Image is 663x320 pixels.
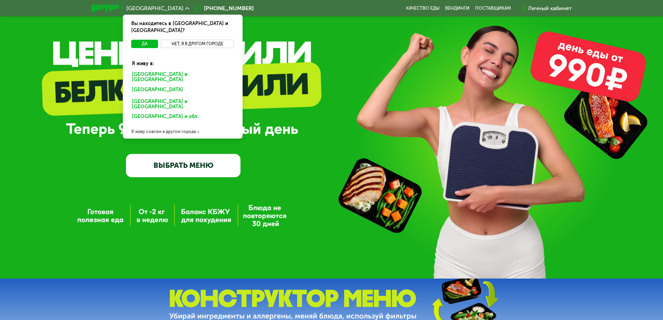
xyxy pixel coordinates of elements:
a: Вендинги [445,6,469,11]
div: Я живу в: [127,55,238,67]
span: [GEOGRAPHIC_DATA] [126,6,183,11]
div: [GEOGRAPHIC_DATA] и [GEOGRAPHIC_DATA]. [127,97,238,112]
a: ВЫБРАТЬ МЕНЮ [126,154,240,177]
a: Качество еды [406,6,440,11]
div: поставщикам [475,6,511,11]
div: Вы находитесь в [GEOGRAPHIC_DATA] и [GEOGRAPHIC_DATA]? [123,15,243,40]
div: Личный кабинет [528,4,572,13]
div: [GEOGRAPHIC_DATA] и обл. [127,112,236,123]
button: Да [131,40,158,48]
div: Я живу совсем в другом городе [123,125,243,139]
a: [PHONE_NUMBER] [193,4,254,13]
div: [GEOGRAPHIC_DATA] [127,85,236,96]
div: [GEOGRAPHIC_DATA] и [GEOGRAPHIC_DATA]. [127,70,238,85]
button: Нет, я в другом городе [161,40,234,48]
